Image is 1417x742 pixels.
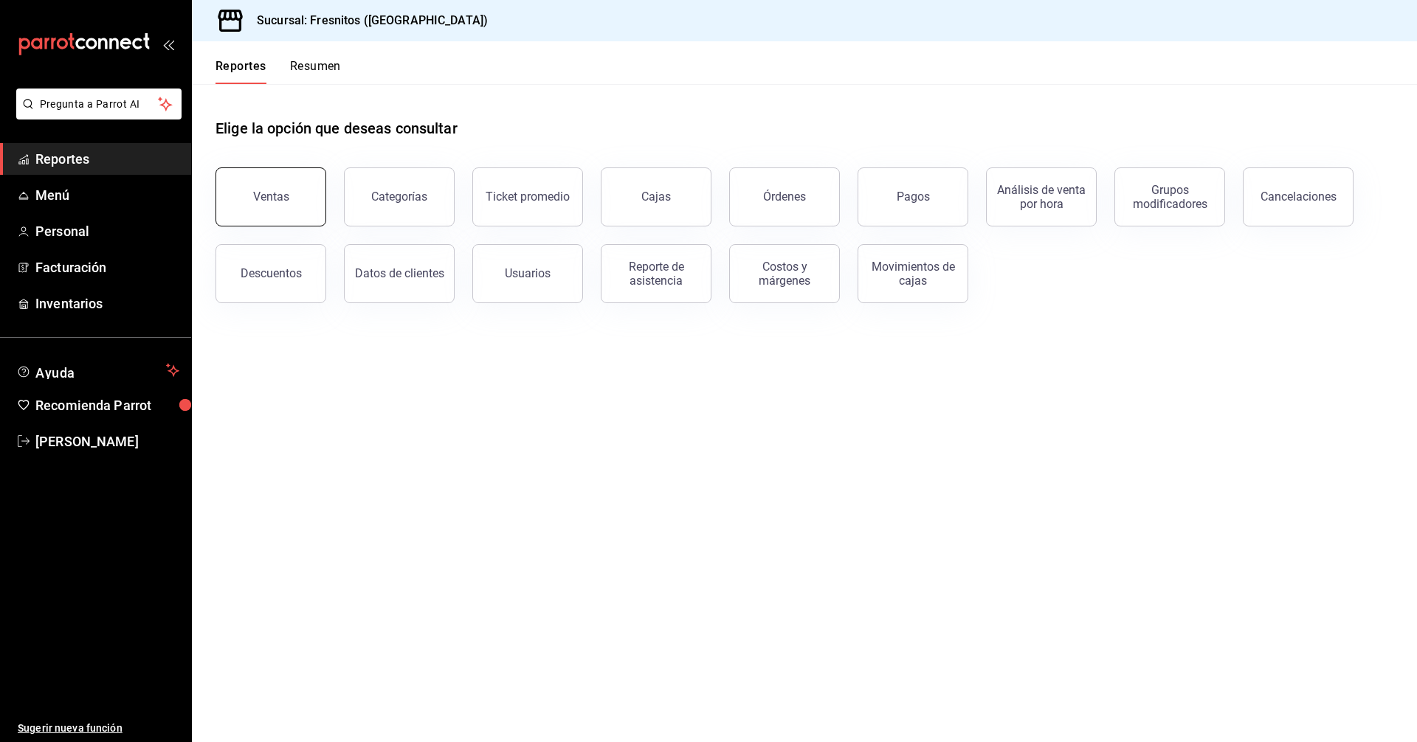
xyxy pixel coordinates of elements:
[253,190,289,204] div: Ventas
[35,395,179,415] span: Recomienda Parrot
[35,185,179,205] span: Menú
[35,221,179,241] span: Personal
[216,244,326,303] button: Descuentos
[35,257,179,277] span: Facturación
[10,107,182,122] a: Pregunta a Parrot AI
[858,244,968,303] button: Movimientos de cajas
[986,167,1097,226] button: Análisis de venta por hora
[486,190,570,204] div: Ticket promedio
[996,183,1087,211] div: Análisis de venta por hora
[344,244,455,303] button: Datos de clientes
[355,266,444,280] div: Datos de clientes
[16,89,182,119] button: Pregunta a Parrot AI
[35,149,179,169] span: Reportes
[729,244,840,303] button: Costos y márgenes
[241,266,302,280] div: Descuentos
[216,59,266,84] button: Reportes
[371,190,427,204] div: Categorías
[35,431,179,451] span: [PERSON_NAME]
[290,59,341,84] button: Resumen
[1243,167,1354,226] button: Cancelaciones
[601,244,711,303] button: Reporte de asistencia
[18,721,179,736] span: Sugerir nueva función
[1124,183,1216,211] div: Grupos modificadores
[216,167,326,226] button: Ventas
[216,59,341,84] div: navigation tabs
[867,260,959,288] div: Movimientos de cajas
[472,167,583,226] button: Ticket promedio
[858,167,968,226] button: Pagos
[601,167,711,226] a: Cajas
[739,260,830,288] div: Costos y márgenes
[162,38,174,50] button: open_drawer_menu
[897,190,930,204] div: Pagos
[344,167,455,226] button: Categorías
[763,190,806,204] div: Órdenes
[35,294,179,313] span: Inventarios
[1261,190,1337,204] div: Cancelaciones
[40,97,159,112] span: Pregunta a Parrot AI
[641,188,672,206] div: Cajas
[610,260,702,288] div: Reporte de asistencia
[1114,167,1225,226] button: Grupos modificadores
[35,361,160,379] span: Ayuda
[472,244,583,303] button: Usuarios
[505,266,551,280] div: Usuarios
[245,12,488,30] h3: Sucursal: Fresnitos ([GEOGRAPHIC_DATA])
[729,167,840,226] button: Órdenes
[216,117,458,139] h1: Elige la opción que deseas consultar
